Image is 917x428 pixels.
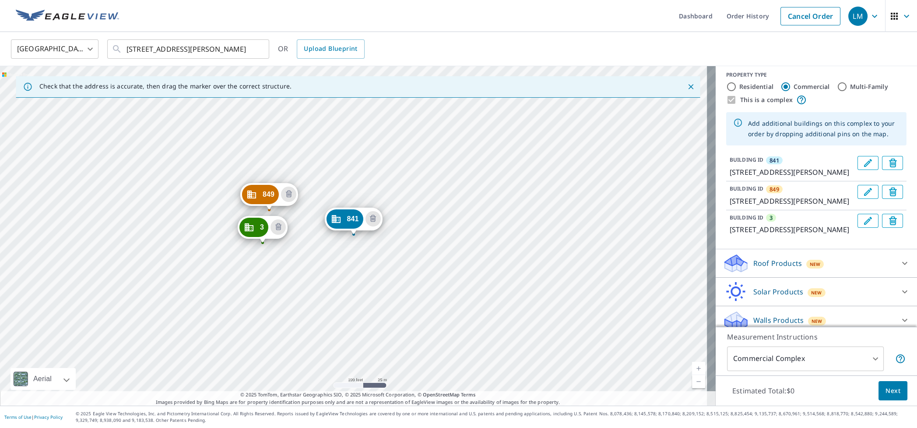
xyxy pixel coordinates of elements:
[857,156,878,170] button: Edit building 841
[347,216,358,222] span: 841
[76,410,913,424] p: © 2025 Eagle View Technologies, Inc. and Pictometry International Corp. All Rights Reserved. Repo...
[723,281,910,302] div: Solar ProductsNew
[730,214,763,221] p: BUILDING ID
[692,375,705,388] a: Current Level 18, Zoom Out
[769,214,773,222] span: 3
[882,214,903,228] button: Delete building 3
[727,332,906,342] p: Measurement Instructions
[11,37,98,61] div: [GEOGRAPHIC_DATA]
[39,82,292,90] p: Check that the address is accurate, then drag the marker over the correct structure.
[461,391,475,398] a: Terms
[730,224,854,235] p: [STREET_ADDRESS][PERSON_NAME]
[263,191,274,198] span: 849
[304,43,357,54] span: Upload Blueprint
[740,96,793,104] label: This is a complex
[723,253,910,274] div: Roof ProductsNew
[723,310,910,331] div: Walls ProductsNew
[753,287,803,297] p: Solar Products
[240,183,298,210] div: Dropped pin, building 849, Commercial property, 849 Fulton Ave Sacramento, CA 95825
[11,368,76,390] div: Aerial
[4,414,63,420] p: |
[34,414,63,420] a: Privacy Policy
[780,7,840,25] a: Cancel Order
[810,261,821,268] span: New
[423,391,460,398] a: OpenStreetMap
[895,354,906,364] span: Each building may require a separate measurement report; if so, your account will be billed per r...
[730,167,854,177] p: [STREET_ADDRESS][PERSON_NAME]
[739,82,773,91] label: Residential
[878,381,907,401] button: Next
[692,362,705,375] a: Current Level 18, Zoom In
[725,381,801,400] p: Estimated Total: $0
[753,315,804,325] p: Walls Products
[297,39,364,59] a: Upload Blueprint
[848,7,868,26] div: LM
[730,156,763,163] p: BUILDING ID
[811,289,822,296] span: New
[812,318,822,325] span: New
[885,386,900,396] span: Next
[126,37,251,61] input: Search by address or latitude-longitude
[278,39,365,59] div: OR
[16,10,119,23] img: EV Logo
[727,347,884,371] div: Commercial Complex
[769,156,779,164] span: 841
[753,258,802,269] p: Roof Products
[31,368,54,390] div: Aerial
[857,214,878,228] button: Edit building 3
[748,115,899,143] div: Add additional buildings on this complex to your order by dropping additional pins on the map.
[240,391,475,399] span: © 2025 TomTom, Earthstar Geographics SIO, © 2025 Microsoft Corporation, ©
[794,82,830,91] label: Commercial
[365,211,381,226] button: Delete building 841
[730,196,854,206] p: [STREET_ADDRESS][PERSON_NAME]
[281,187,296,202] button: Delete building 849
[882,185,903,199] button: Delete building 849
[726,71,906,79] div: PROPERTY TYPE
[324,208,382,235] div: Dropped pin, building 841, Commercial property, 825 Fulton Ave Sacramento, CA 95825
[882,156,903,170] button: Delete building 841
[4,414,32,420] a: Terms of Use
[769,185,779,193] span: 849
[685,81,696,92] button: Close
[857,185,878,199] button: Edit building 849
[730,185,763,192] p: BUILDING ID
[850,82,888,91] label: Multi-Family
